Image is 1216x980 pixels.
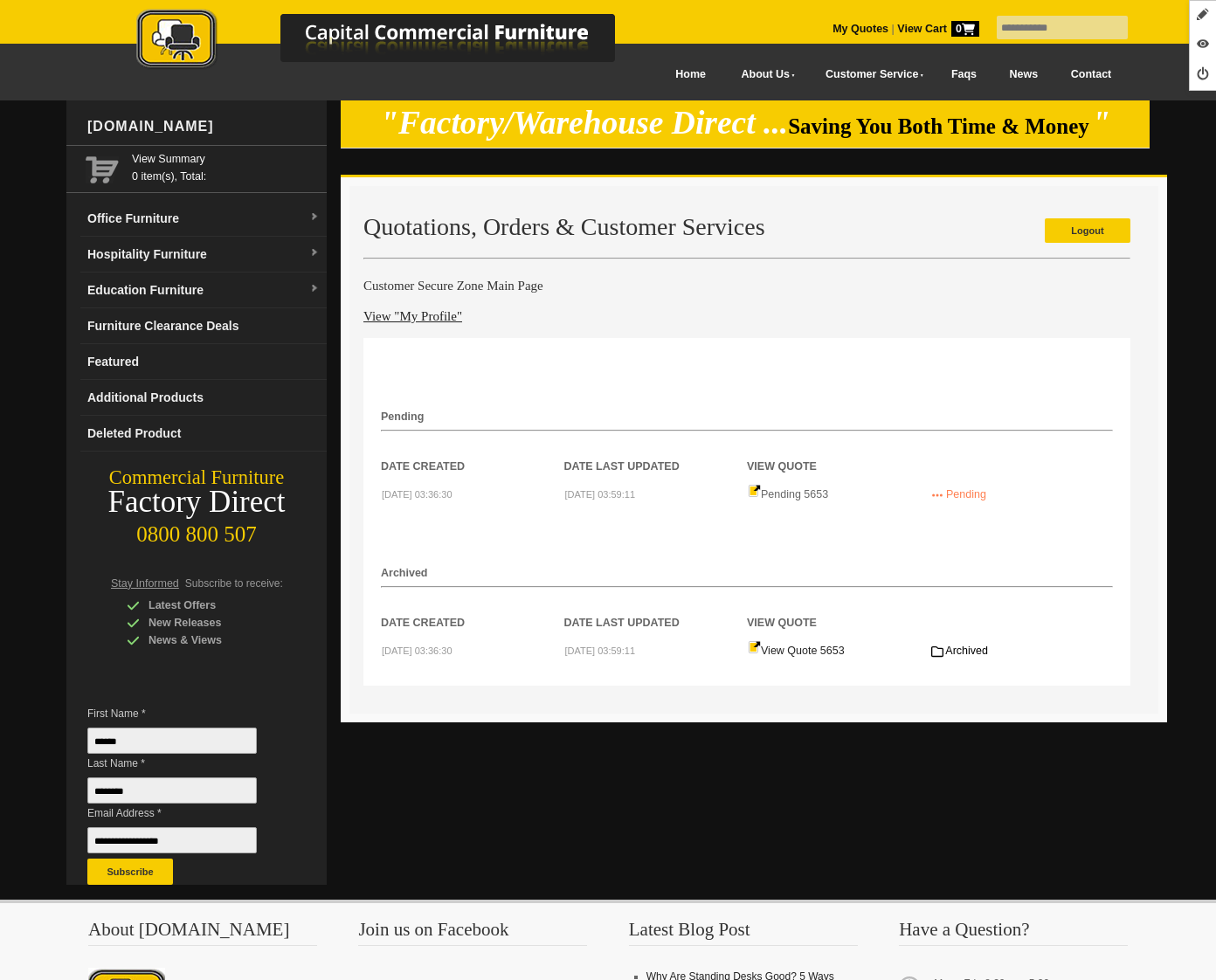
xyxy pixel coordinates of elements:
span: Archived [945,645,988,657]
a: About Us [722,55,806,94]
a: Deleted Product [80,416,327,452]
a: Education Furnituredropdown [80,273,327,308]
th: Date Created [381,431,564,475]
img: dropdown [309,212,320,223]
span: Email Address * [87,804,283,822]
em: " [1092,105,1110,141]
span: Pending [946,488,986,500]
h3: About [DOMAIN_NAME] [88,921,317,946]
a: Featured [80,344,327,380]
div: News & Views [127,631,293,649]
th: Date Last Updated [564,431,748,475]
a: Hospitality Furnituredropdown [80,237,327,273]
th: View Quote [747,588,930,631]
a: My Quotes [833,23,888,35]
th: Date Created [381,588,564,631]
img: Quote-icon [748,484,761,498]
th: View Quote [747,431,930,475]
strong: Archived [381,567,428,579]
small: [DATE] 03:36:30 [382,645,453,656]
span: 0 item(s), Total: [132,150,320,183]
input: Email Address * [87,827,257,853]
em: "Factory/Warehouse Direct ... [380,105,788,141]
input: Last Name * [87,777,257,804]
a: Contact [1054,55,1128,94]
img: Quote-icon [748,640,761,654]
h3: Have a Question? [899,921,1128,946]
h4: Customer Secure Zone Main Page [363,277,1130,294]
a: Logout [1045,218,1130,243]
img: dropdown [309,284,320,294]
strong: Pending [381,411,424,423]
span: Last Name * [87,755,283,772]
h2: Quotations, Orders & Customer Services [363,214,1130,240]
small: [DATE] 03:36:30 [382,489,453,500]
small: [DATE] 03:59:11 [565,489,636,500]
div: [DOMAIN_NAME] [80,100,327,153]
a: View "My Profile" [363,309,462,323]
a: View Quote 5653 [748,645,845,657]
div: New Releases [127,614,293,631]
span: Subscribe to receive: [185,577,283,590]
a: Capital Commercial Furniture Logo [88,9,700,78]
a: View Summary [132,150,320,168]
a: Customer Service [806,55,935,94]
a: Office Furnituredropdown [80,201,327,237]
div: Commercial Furniture [66,466,327,490]
a: Furniture Clearance Deals [80,308,327,344]
span: Saving You Both Time & Money [788,114,1089,138]
div: 0800 800 507 [66,514,327,547]
a: View Cart0 [895,23,979,35]
img: dropdown [309,248,320,259]
a: Faqs [935,55,993,94]
div: Latest Offers [127,597,293,614]
small: [DATE] 03:59:11 [565,645,636,656]
span: Stay Informed [111,577,179,590]
h3: Latest Blog Post [629,921,858,946]
img: Capital Commercial Furniture Logo [88,9,700,72]
a: News [993,55,1054,94]
strong: View Cart [897,23,979,35]
td: Pending 5653 [747,475,930,512]
a: Additional Products [80,380,327,416]
span: 0 [951,21,979,37]
th: Date Last Updated [564,588,748,631]
h3: Join us on Facebook [358,921,587,946]
div: Factory Direct [66,490,327,514]
span: First Name * [87,705,283,722]
button: Subscribe [87,859,173,885]
input: First Name * [87,728,257,754]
